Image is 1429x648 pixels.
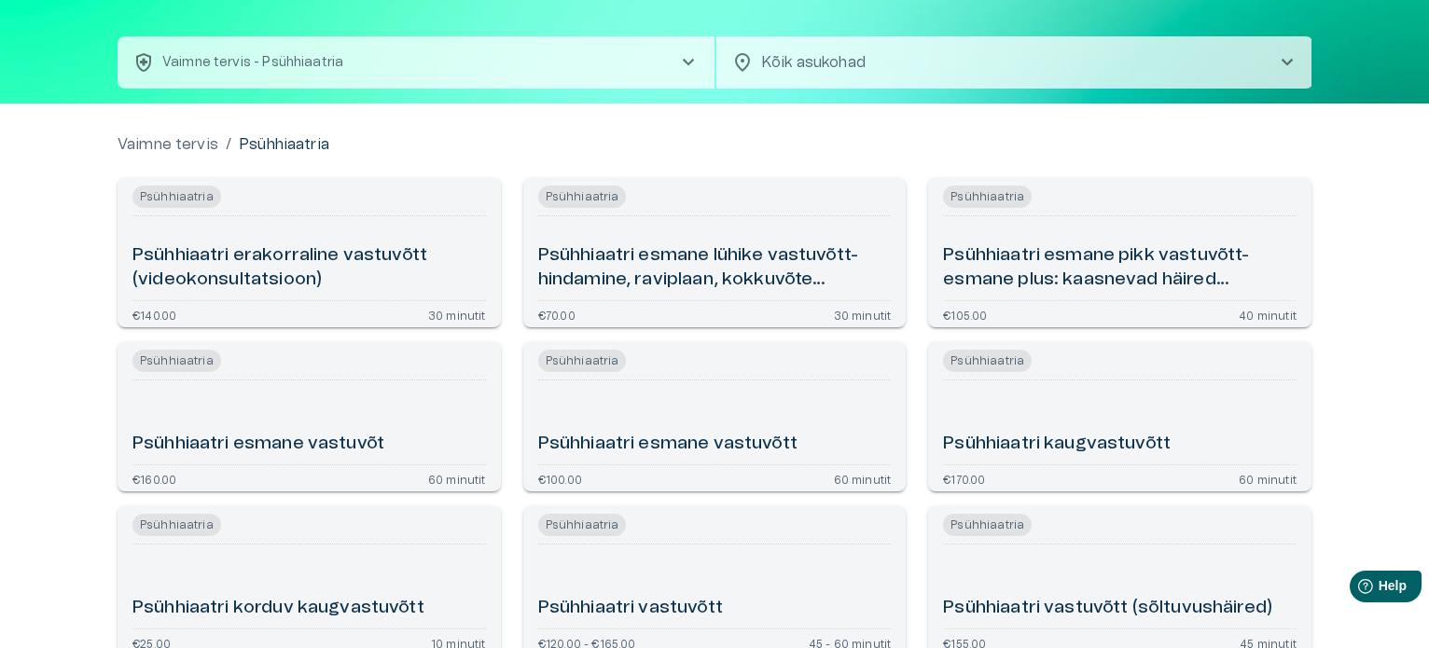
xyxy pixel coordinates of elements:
[538,596,723,621] h6: Psühhiaatri vastuvõtt
[809,637,892,648] p: 45 - 60 minutit
[943,350,1032,372] span: Psühhiaatria
[538,514,627,536] span: Psühhiaatria
[1283,563,1429,615] iframe: Help widget launcher
[428,309,486,320] p: 30 minutit
[943,637,986,648] p: €155.00
[761,51,1246,74] p: Kõik asukohad
[677,51,700,74] span: chevron_right
[162,53,343,73] p: Vaimne tervis - Psühhiaatria
[943,186,1032,208] span: Psühhiaatria
[132,51,155,74] span: health_and_safety
[523,178,907,327] a: Open service booking details
[428,473,486,484] p: 60 minutit
[943,514,1032,536] span: Psühhiaatria
[943,473,985,484] p: €170.00
[118,178,501,327] a: Open service booking details
[431,637,486,648] p: 10 minutit
[132,596,424,621] h6: Psühhiaatri korduv kaugvastuvõtt
[118,36,714,89] button: health_and_safetyVaimne tervis - Psühhiaatriachevron_right
[943,243,1297,293] h6: Psühhiaatri esmane pikk vastuvõtt- esmane plus: kaasnevad häired (videokonsultatsioon)
[943,596,1272,621] h6: Psühhiaatri vastuvõtt (sõltuvushäired)
[1239,473,1297,484] p: 60 minutit
[132,514,221,536] span: Psühhiaatria
[538,432,798,457] h6: Psühhiaatri esmane vastuvõtt
[132,309,176,320] p: €140.00
[943,432,1171,457] h6: Psühhiaatri kaugvastuvõtt
[731,51,754,74] span: location_on
[538,186,627,208] span: Psühhiaatria
[118,342,501,491] a: Open service booking details
[928,342,1311,491] a: Open service booking details
[538,473,582,484] p: €100.00
[132,350,221,372] span: Psühhiaatria
[538,243,892,293] h6: Psühhiaatri esmane lühike vastuvõtt- hindamine, raviplaan, kokkuvõte (videokonsultatsioon)
[239,133,329,156] p: Psühhiaatria
[132,243,486,293] h6: Psühhiaatri erakorraline vastuvõtt (videokonsultatsioon)
[928,178,1311,327] a: Open service booking details
[834,309,892,320] p: 30 minutit
[132,473,176,484] p: €160.00
[538,309,576,320] p: €70.00
[226,133,231,156] p: /
[1276,51,1298,74] span: chevron_right
[538,350,627,372] span: Psühhiaatria
[132,186,221,208] span: Psühhiaatria
[834,473,892,484] p: 60 minutit
[523,342,907,491] a: Open service booking details
[1239,309,1297,320] p: 40 minutit
[538,637,636,648] p: €120.00 - €165.00
[132,637,171,648] p: €25.00
[118,133,218,156] a: Vaimne tervis
[1240,637,1297,648] p: 45 minutit
[943,309,987,320] p: €105.00
[132,432,384,457] h6: Psühhiaatri esmane vastuvõt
